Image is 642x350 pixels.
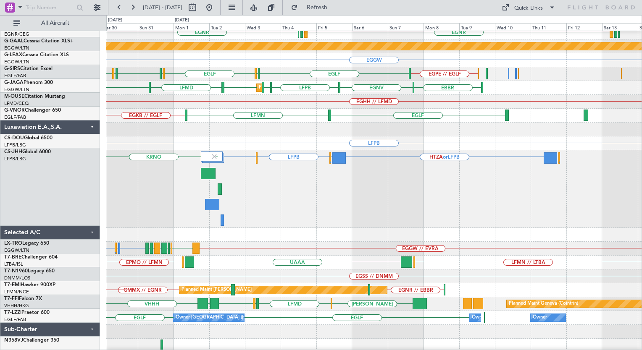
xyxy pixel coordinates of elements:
[4,289,29,295] a: LFMN/NCE
[472,311,486,324] div: Owner
[4,142,26,148] a: LFPB/LBG
[4,94,24,99] span: M-OUSE
[497,1,560,14] button: Quick Links
[352,23,388,31] div: Sat 6
[459,23,495,31] div: Tue 9
[4,136,53,141] a: CS-DOUGlobal 6500
[174,23,209,31] div: Mon 1
[4,52,69,57] a: G-LEAXCessna Citation XLS
[182,284,252,296] div: Planned Maint [PERSON_NAME]
[4,247,29,253] a: EGGW/LTN
[26,1,74,14] input: Trip Number
[175,17,189,24] div: [DATE]
[4,31,29,37] a: EGNR/CEG
[4,149,51,154] a: CS-JHHGlobal 6000
[22,20,89,26] span: All Aircraft
[4,310,50,315] a: T7-LZZIPraetor 600
[4,66,53,71] a: G-SIRSCitation Excel
[108,17,122,24] div: [DATE]
[424,23,459,31] div: Mon 8
[9,16,91,30] button: All Aircraft
[4,282,55,287] a: T7-EMIHawker 900XP
[4,241,22,246] span: LX-TRO
[4,296,19,301] span: T7-FFI
[4,80,53,85] a: G-JAGAPhenom 300
[102,23,138,31] div: Sat 30
[281,23,316,31] div: Thu 4
[602,23,638,31] div: Sat 13
[4,80,24,85] span: G-JAGA
[143,4,182,11] span: [DATE] - [DATE]
[138,23,174,31] div: Sun 31
[4,255,58,260] a: T7-BREChallenger 604
[176,311,292,324] div: Owner [GEOGRAPHIC_DATA] ([GEOGRAPHIC_DATA])
[4,310,21,315] span: T7-LZZI
[4,338,23,343] span: N358VJ
[4,241,49,246] a: LX-TROLegacy 650
[4,255,21,260] span: T7-BRE
[533,311,547,324] div: Owner
[4,114,26,120] a: EGLF/FAB
[514,4,543,13] div: Quick Links
[4,108,25,113] span: G-VNOR
[4,73,26,79] a: EGLF/FAB
[4,59,29,65] a: EGGW/LTN
[4,275,30,281] a: DNMM/LOS
[287,1,337,14] button: Refresh
[4,45,29,51] a: EGGW/LTN
[259,81,391,94] div: Planned Maint [GEOGRAPHIC_DATA] ([GEOGRAPHIC_DATA])
[4,338,59,343] a: N358VJChallenger 350
[4,282,21,287] span: T7-EMI
[4,94,65,99] a: M-OUSECitation Mustang
[4,269,55,274] a: T7-N1960Legacy 650
[4,316,26,323] a: EGLF/FAB
[209,23,245,31] div: Tue 2
[531,23,566,31] div: Thu 11
[4,149,22,154] span: CS-JHH
[495,23,531,31] div: Wed 10
[4,303,29,309] a: VHHH/HKG
[4,39,24,44] span: G-GAAL
[4,269,28,274] span: T7-N1960
[4,156,26,162] a: LFPB/LBG
[4,39,74,44] a: G-GAALCessna Citation XLS+
[388,23,424,31] div: Sun 7
[566,23,602,31] div: Fri 12
[4,261,23,267] a: LTBA/ISL
[4,296,42,301] a: T7-FFIFalcon 7X
[300,5,335,10] span: Refresh
[4,86,29,93] a: EGGW/LTN
[316,23,352,31] div: Fri 5
[4,66,20,71] span: G-SIRS
[4,100,29,107] a: LFMD/CEQ
[210,153,218,160] img: gray-close.svg
[509,298,578,310] div: Planned Maint Geneva (Cointrin)
[4,52,22,57] span: G-LEAX
[4,136,24,141] span: CS-DOU
[245,23,281,31] div: Wed 3
[4,108,61,113] a: G-VNORChallenger 650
